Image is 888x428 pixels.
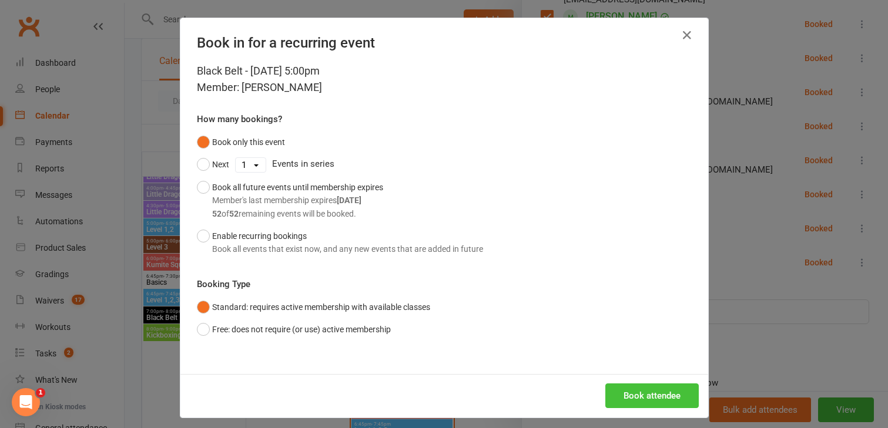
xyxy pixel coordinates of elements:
[212,194,383,207] div: Member's last membership expires
[197,131,285,153] button: Book only this event
[197,296,430,318] button: Standard: requires active membership with available classes
[678,26,696,45] button: Close
[197,277,250,291] label: Booking Type
[212,181,383,220] div: Book all future events until membership expires
[197,63,692,96] div: Black Belt - [DATE] 5:00pm Member: [PERSON_NAME]
[197,153,692,176] div: Events in series
[197,153,229,176] button: Next
[197,225,483,261] button: Enable recurring bookingsBook all events that exist now, and any new events that are added in future
[197,176,383,225] button: Book all future events until membership expiresMember's last membership expires[DATE]52of52remain...
[197,35,692,51] h4: Book in for a recurring event
[212,209,222,218] strong: 52
[212,207,383,220] div: of remaining events will be booked.
[197,112,282,126] label: How many bookings?
[12,388,40,416] iframe: Intercom live chat
[229,209,239,218] strong: 52
[197,318,391,341] button: Free: does not require (or use) active membership
[212,242,483,255] div: Book all events that exist now, and any new events that are added in future
[36,388,45,397] span: 1
[337,196,361,205] strong: [DATE]
[605,383,699,408] button: Book attendee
